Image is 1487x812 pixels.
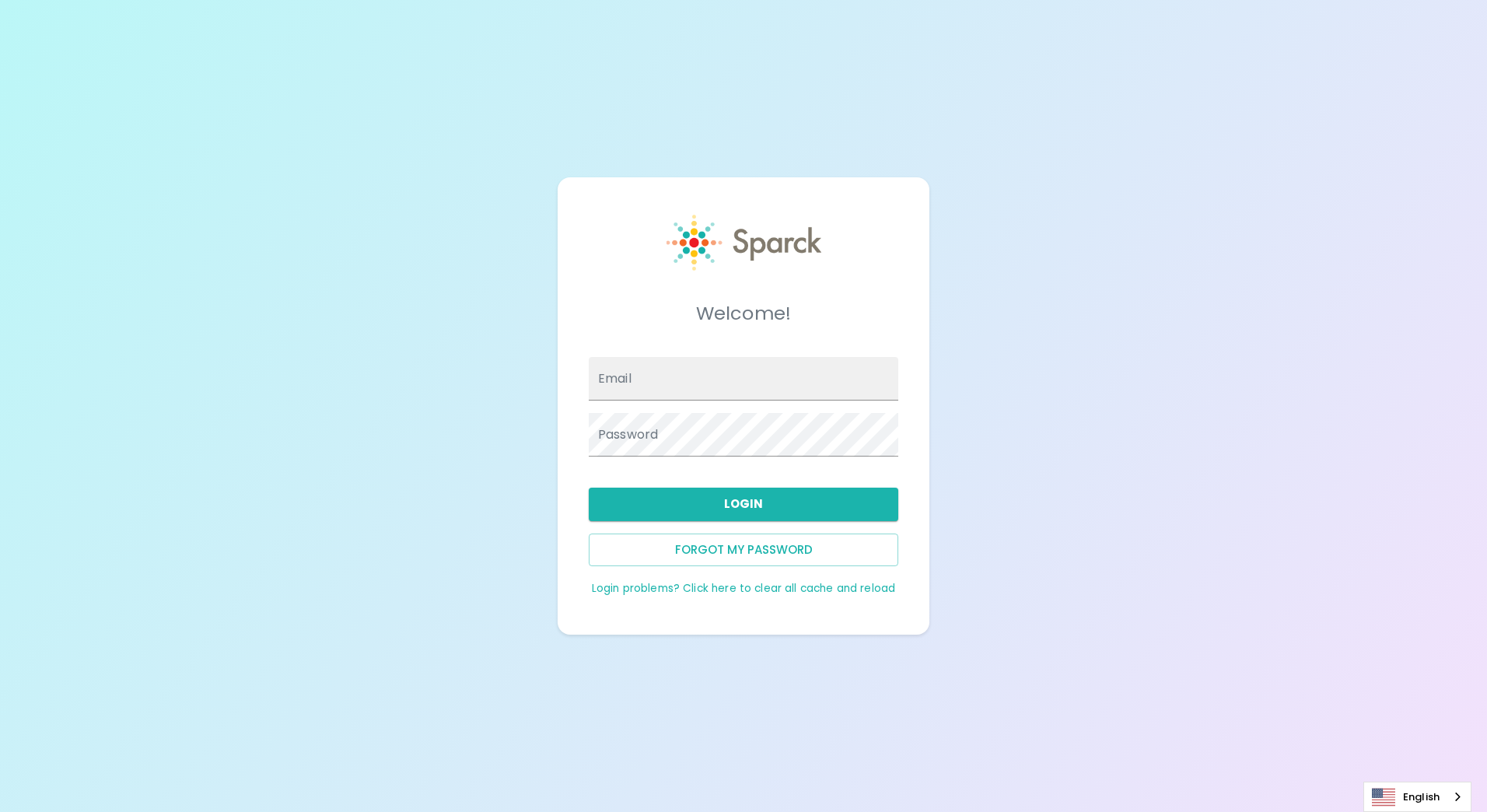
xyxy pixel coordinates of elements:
[1364,782,1471,811] a: English
[592,581,895,596] a: Login problems? Click here to clear all cache and reload
[589,534,898,566] button: Forgot my password
[1363,782,1471,812] aside: Language selected: English
[667,215,821,271] img: Sparck logo
[1363,782,1471,812] div: Language
[589,301,898,326] h5: Welcome!
[589,488,898,520] button: Login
